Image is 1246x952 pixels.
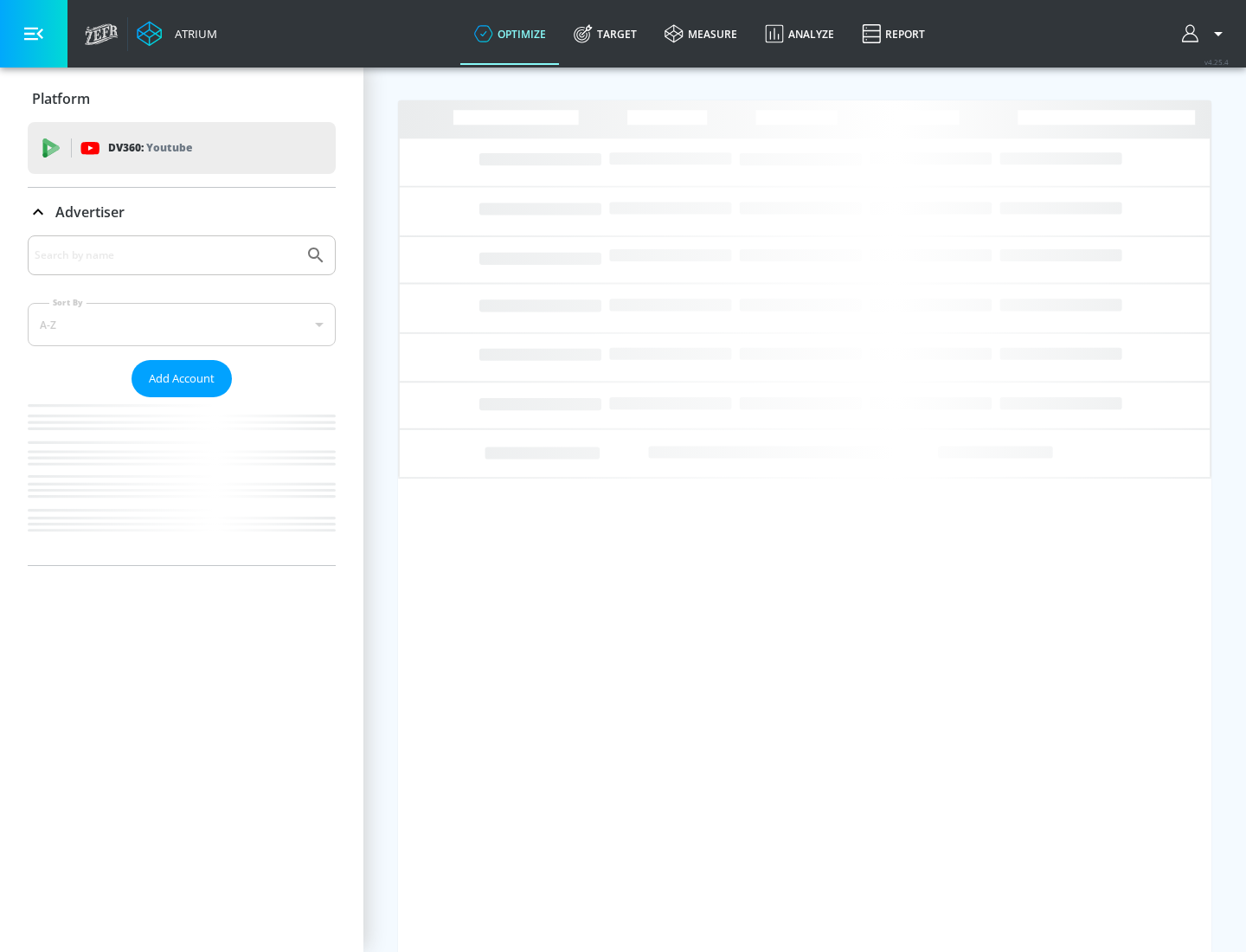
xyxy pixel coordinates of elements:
nav: list of Advertiser [28,397,336,565]
a: Analyze [751,3,848,65]
div: A-Z [28,303,336,346]
p: Youtube [146,138,192,157]
a: optimize [460,3,560,65]
span: Add Account [149,369,215,389]
div: Advertiser [28,235,336,565]
div: Platform [28,74,336,123]
div: Advertiser [28,188,336,236]
input: Search by name [35,244,297,267]
div: Atrium [168,26,217,42]
label: Sort By [49,297,87,308]
p: DV360: [108,138,192,158]
span: v 4.25.4 [1204,57,1229,67]
a: measure [651,3,751,65]
button: Add Account [132,360,232,397]
div: DV360: Youtube [28,122,336,174]
a: Atrium [137,21,217,47]
a: Target [560,3,651,65]
p: Platform [32,89,90,108]
p: Advertiser [55,203,125,222]
a: Report [848,3,939,65]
